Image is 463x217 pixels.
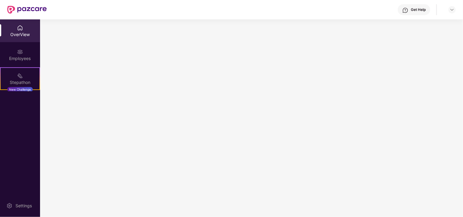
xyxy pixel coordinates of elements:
img: svg+xml;base64,PHN2ZyBpZD0iSG9tZSIgeG1sbnM9Imh0dHA6Ly93d3cudzMub3JnLzIwMDAvc3ZnIiB3aWR0aD0iMjAiIG... [17,25,23,31]
img: New Pazcare Logo [7,6,47,14]
div: New Challenge [7,87,33,92]
img: svg+xml;base64,PHN2ZyBpZD0iRW1wbG95ZWVzIiB4bWxucz0iaHR0cDovL3d3dy53My5vcmcvMjAwMC9zdmciIHdpZHRoPS... [17,49,23,55]
div: Settings [14,203,34,209]
div: Stepathon [1,79,39,85]
img: svg+xml;base64,PHN2ZyB4bWxucz0iaHR0cDovL3d3dy53My5vcmcvMjAwMC9zdmciIHdpZHRoPSIyMSIgaGVpZ2h0PSIyMC... [17,73,23,79]
img: svg+xml;base64,PHN2ZyBpZD0iSGVscC0zMngzMiIgeG1sbnM9Imh0dHA6Ly93d3cudzMub3JnLzIwMDAvc3ZnIiB3aWR0aD... [402,7,408,13]
img: svg+xml;base64,PHN2ZyBpZD0iRHJvcGRvd24tMzJ4MzIiIHhtbG5zPSJodHRwOi8vd3d3LnczLm9yZy8yMDAwL3N2ZyIgd2... [450,7,455,12]
div: Get Help [411,7,426,12]
img: svg+xml;base64,PHN2ZyBpZD0iU2V0dGluZy0yMHgyMCIgeG1sbnM9Imh0dHA6Ly93d3cudzMub3JnLzIwMDAvc3ZnIiB3aW... [6,203,12,209]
